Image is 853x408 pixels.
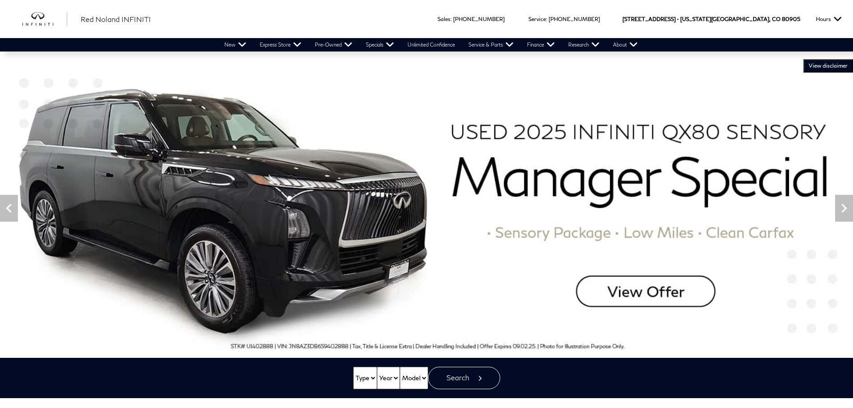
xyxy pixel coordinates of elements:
[377,367,400,389] select: Vehicle Year
[622,16,800,22] a: [STREET_ADDRESS] • [US_STATE][GEOGRAPHIC_DATA], CO 80905
[218,38,253,52] a: New
[462,38,520,52] a: Service & Parts
[81,14,151,25] a: Red Noland INFINITI
[546,16,547,22] span: :
[809,62,848,69] span: VIEW DISCLAIMER
[450,16,452,22] span: :
[453,16,505,22] a: [PHONE_NUMBER]
[308,38,359,52] a: Pre-Owned
[81,15,151,23] span: Red Noland INFINITI
[606,38,644,52] a: About
[528,16,546,22] span: Service
[218,38,644,52] nav: Main Navigation
[400,367,428,389] select: Vehicle Model
[22,12,67,26] a: infiniti
[401,38,462,52] a: Unlimited Confidence
[359,38,401,52] a: Specials
[22,12,67,26] img: INFINITI
[549,16,600,22] a: [PHONE_NUMBER]
[437,16,450,22] span: Sales
[803,59,853,73] button: VIEW DISCLAIMER
[253,38,308,52] a: Express Store
[353,367,377,389] select: Vehicle Type
[562,38,606,52] a: Research
[520,38,562,52] a: Finance
[428,367,500,389] button: Search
